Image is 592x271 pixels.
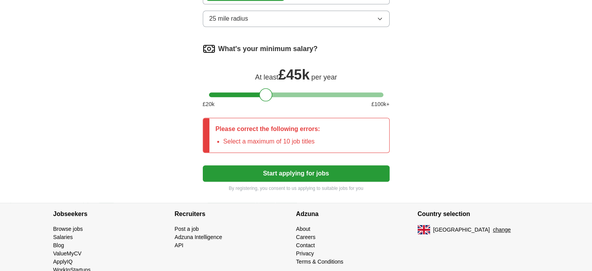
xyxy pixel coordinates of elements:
label: What's your minimum salary? [218,44,318,54]
span: £ 20 k [203,100,214,108]
button: Start applying for jobs [203,165,390,182]
h4: Country selection [418,203,539,225]
a: Contact [296,242,315,248]
a: Salaries [53,234,73,240]
p: By registering, you consent to us applying to suitable jobs for you [203,185,390,192]
a: Browse jobs [53,226,83,232]
span: 25 mile radius [209,14,248,23]
li: Select a maximum of 10 job titles [223,137,320,146]
a: Terms & Conditions [296,259,343,265]
img: UK flag [418,225,430,234]
span: per year [311,73,337,81]
button: 25 mile radius [203,11,390,27]
p: Please correct the following errors: [216,124,320,134]
a: Adzuna Intelligence [175,234,222,240]
a: About [296,226,311,232]
a: API [175,242,184,248]
span: At least [255,73,278,81]
span: £ 45k [278,67,309,83]
img: salary.png [203,43,215,55]
a: Blog [53,242,64,248]
a: Post a job [175,226,199,232]
a: Privacy [296,250,314,257]
a: ApplyIQ [53,259,73,265]
a: ValueMyCV [53,250,82,257]
button: change [493,226,511,234]
span: [GEOGRAPHIC_DATA] [433,226,490,234]
a: Careers [296,234,316,240]
span: £ 100 k+ [371,100,389,108]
